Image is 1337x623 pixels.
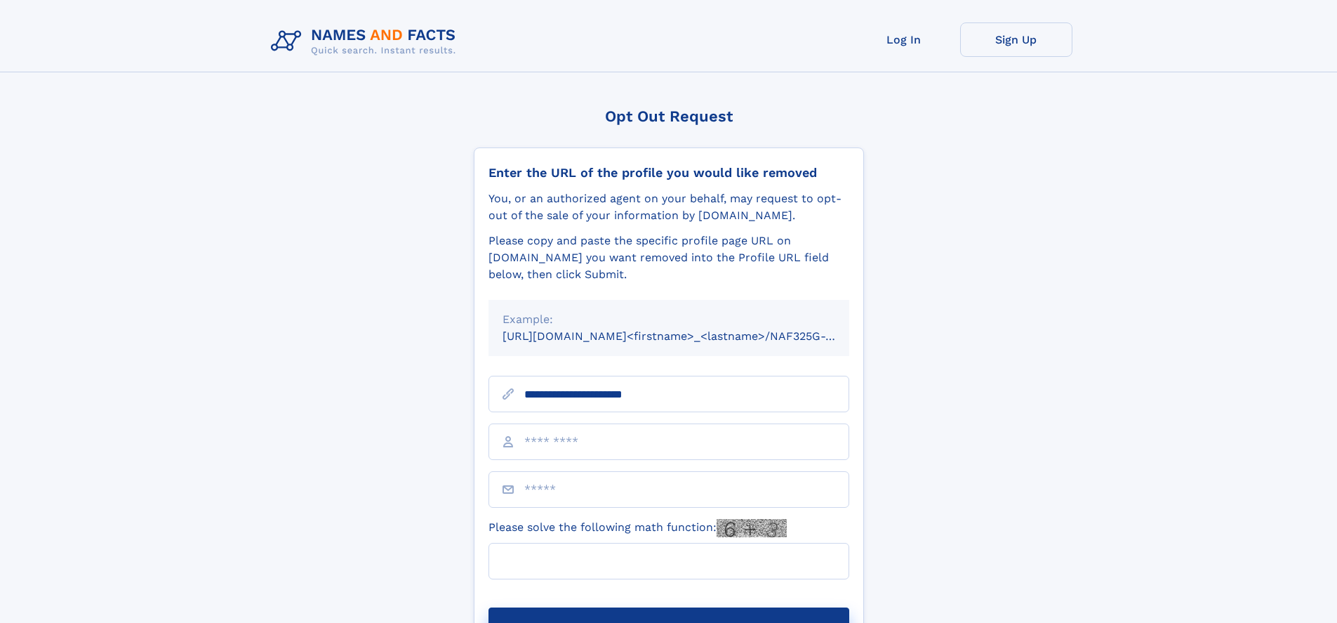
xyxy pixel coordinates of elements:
a: Log In [848,22,960,57]
div: Example: [503,311,835,328]
small: [URL][DOMAIN_NAME]<firstname>_<lastname>/NAF325G-xxxxxxxx [503,329,876,343]
div: Please copy and paste the specific profile page URL on [DOMAIN_NAME] you want removed into the Pr... [488,232,849,283]
label: Please solve the following math function: [488,519,787,537]
div: Opt Out Request [474,107,864,125]
div: Enter the URL of the profile you would like removed [488,165,849,181]
img: Logo Names and Facts [265,22,467,60]
div: You, or an authorized agent on your behalf, may request to opt-out of the sale of your informatio... [488,190,849,224]
a: Sign Up [960,22,1072,57]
